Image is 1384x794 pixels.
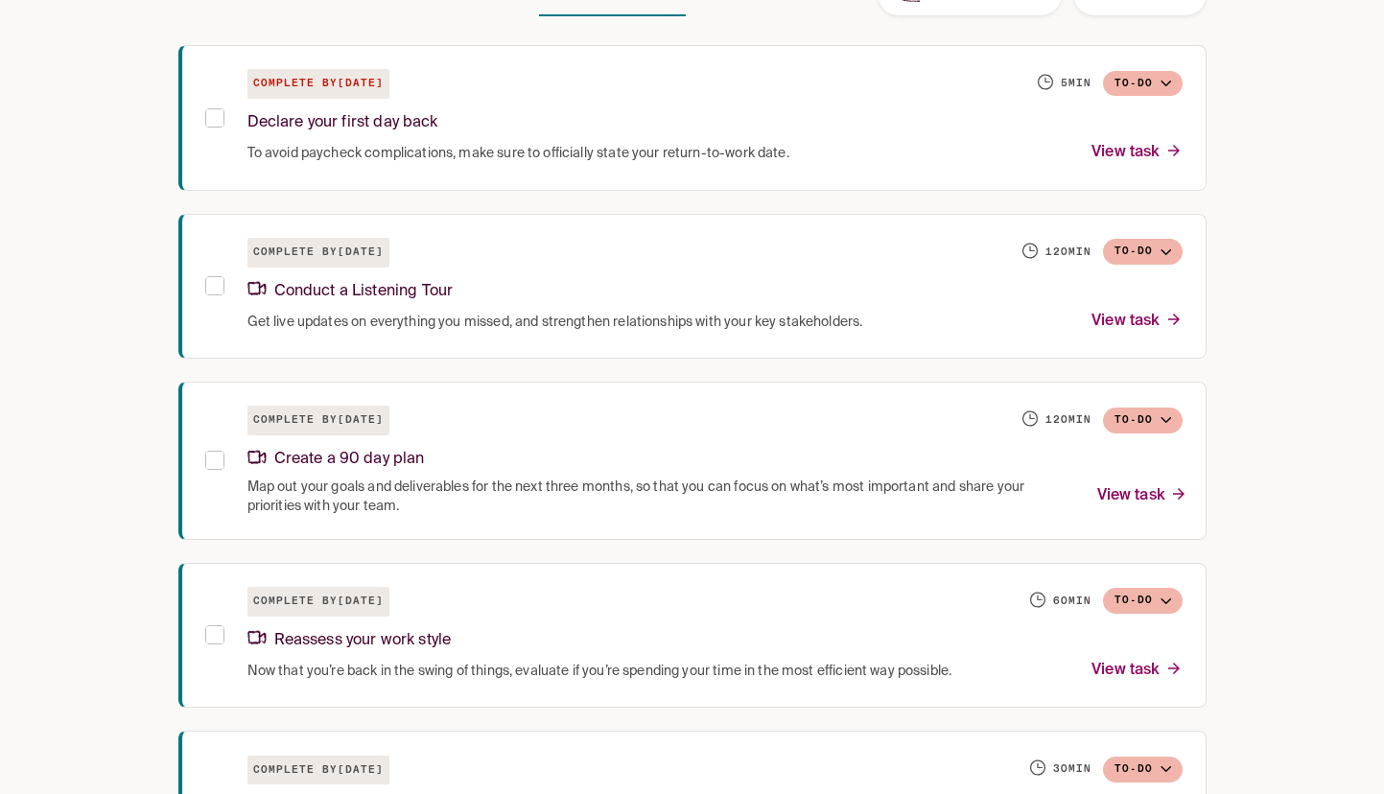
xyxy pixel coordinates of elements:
h6: 60 min [1053,594,1091,609]
button: To-do [1103,588,1183,614]
p: Declare your first day back [247,110,438,136]
h6: 30 min [1053,761,1091,777]
span: Map out your goals and deliverables for the next three months, so that you can focus on what’s mo... [247,478,1074,516]
button: To-do [1103,71,1183,97]
button: To-do [1103,757,1183,782]
h6: 120 min [1045,245,1091,260]
h6: Complete by [DATE] [247,756,389,785]
p: View task [1091,658,1182,684]
span: To avoid paycheck complications, make sure to officially state your return-to-work date. [247,144,789,163]
span: Now that you’re back in the swing of things, evaluate if you’re spending your time in the most ef... [247,662,952,681]
p: View task [1091,140,1182,166]
button: To-do [1103,408,1183,433]
span: Get live updates on everything you missed, and strengthen relationships with your key stakeholders. [247,313,863,332]
h6: 5 min [1061,76,1091,91]
h6: Complete by [DATE] [247,406,389,435]
p: Conduct a Listening Tour [247,279,454,305]
h6: Complete by [DATE] [247,587,389,617]
p: View task [1091,309,1182,335]
p: View task [1097,483,1187,509]
h6: Complete by [DATE] [247,69,389,99]
h6: 120 min [1045,412,1091,428]
button: To-do [1103,239,1183,265]
h6: Complete by [DATE] [247,238,389,268]
p: Create a 90 day plan [247,447,425,473]
p: Reassess your work style [247,628,452,654]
